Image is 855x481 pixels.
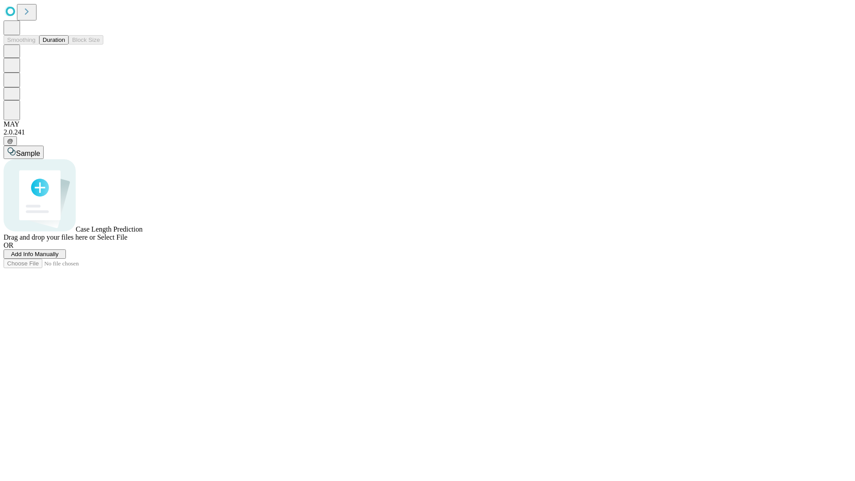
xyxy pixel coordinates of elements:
[16,150,40,157] span: Sample
[4,249,66,259] button: Add Info Manually
[7,138,13,144] span: @
[4,120,851,128] div: MAY
[4,241,13,249] span: OR
[76,225,142,233] span: Case Length Prediction
[4,128,851,136] div: 2.0.241
[4,136,17,146] button: @
[97,233,127,241] span: Select File
[4,35,39,45] button: Smoothing
[4,233,95,241] span: Drag and drop your files here or
[11,251,59,257] span: Add Info Manually
[4,146,44,159] button: Sample
[69,35,103,45] button: Block Size
[39,35,69,45] button: Duration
